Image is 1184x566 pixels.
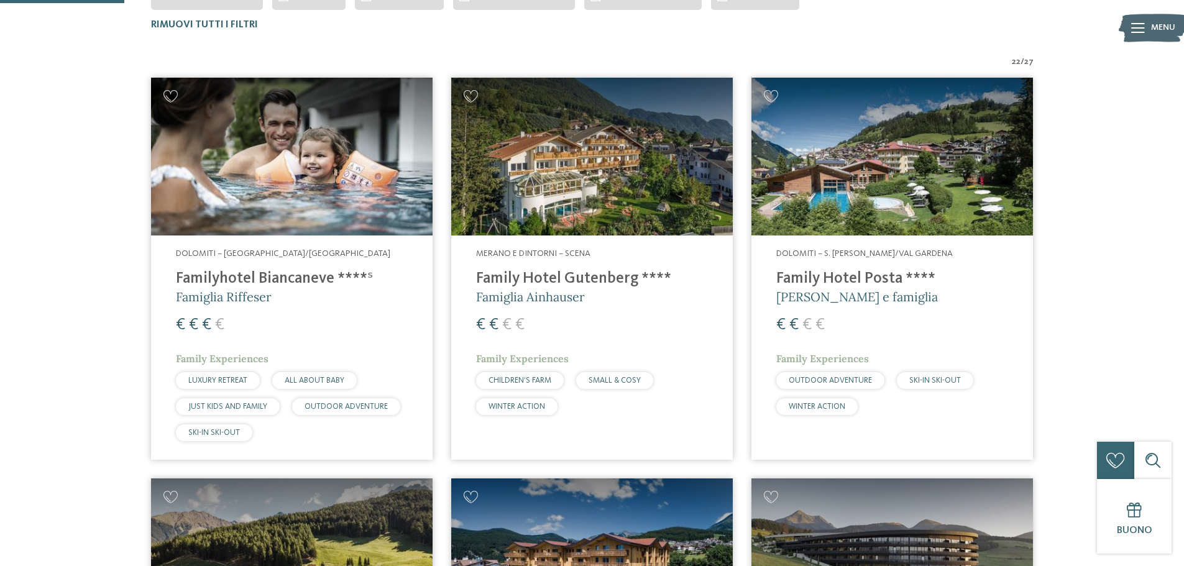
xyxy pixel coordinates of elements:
span: € [189,317,198,333]
span: Buono [1117,526,1152,536]
span: JUST KIDS AND FAMILY [188,403,267,411]
span: SMALL & COSY [589,377,641,385]
span: / [1021,56,1024,68]
span: € [176,317,185,333]
span: € [789,317,799,333]
img: Cercate un hotel per famiglie? Qui troverete solo i migliori! [751,78,1033,236]
span: WINTER ACTION [789,403,845,411]
span: Dolomiti – S. [PERSON_NAME]/Val Gardena [776,249,953,258]
span: Famiglia Riffeser [176,289,272,304]
h4: Family Hotel Gutenberg **** [476,270,708,288]
span: CHILDREN’S FARM [489,377,551,385]
h4: Familyhotel Biancaneve ****ˢ [176,270,408,288]
span: OUTDOOR ADVENTURE [305,403,388,411]
a: Cercate un hotel per famiglie? Qui troverete solo i migliori! Dolomiti – S. [PERSON_NAME]/Val Gar... [751,78,1033,460]
span: € [515,317,525,333]
span: 22 [1012,56,1021,68]
a: Cercate un hotel per famiglie? Qui troverete solo i migliori! Dolomiti – [GEOGRAPHIC_DATA]/[GEOGR... [151,78,433,460]
h4: Family Hotel Posta **** [776,270,1008,288]
span: WINTER ACTION [489,403,545,411]
span: € [202,317,211,333]
span: € [802,317,812,333]
span: 27 [1024,56,1034,68]
span: Merano e dintorni – Scena [476,249,590,258]
img: Family Hotel Gutenberg **** [451,78,733,236]
span: Family Experiences [476,352,569,365]
span: Family Experiences [776,352,869,365]
a: Cercate un hotel per famiglie? Qui troverete solo i migliori! Merano e dintorni – Scena Family Ho... [451,78,733,460]
span: Dolomiti – [GEOGRAPHIC_DATA]/[GEOGRAPHIC_DATA] [176,249,390,258]
span: € [776,317,786,333]
span: OUTDOOR ADVENTURE [789,377,872,385]
span: € [476,317,485,333]
span: € [489,317,498,333]
span: Rimuovi tutti i filtri [151,20,258,30]
span: Famiglia Ainhauser [476,289,585,304]
span: LUXURY RETREAT [188,377,247,385]
span: € [215,317,224,333]
img: Cercate un hotel per famiglie? Qui troverete solo i migliori! [151,78,433,236]
span: SKI-IN SKI-OUT [909,377,961,385]
span: € [502,317,512,333]
span: [PERSON_NAME] e famiglia [776,289,938,304]
span: € [815,317,825,333]
span: ALL ABOUT BABY [285,377,344,385]
span: Family Experiences [176,352,268,365]
a: Buono [1097,479,1172,554]
span: SKI-IN SKI-OUT [188,429,240,437]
